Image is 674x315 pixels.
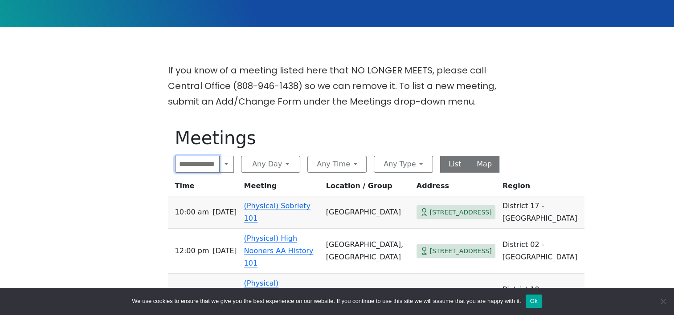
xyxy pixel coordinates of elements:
[175,206,209,218] span: 10:00 AM
[499,180,584,196] th: Region
[168,180,241,196] th: Time
[323,196,413,229] td: [GEOGRAPHIC_DATA]
[132,297,521,306] span: We use cookies to ensure that we give you the best experience on our website. If you continue to ...
[499,196,584,229] td: District 17 - [GEOGRAPHIC_DATA]
[323,180,413,196] th: Location / Group
[219,156,234,173] button: Near Location
[244,279,317,312] a: (Physical) [PERSON_NAME] Big Book Meeting
[241,180,323,196] th: Meeting
[413,180,499,196] th: Address
[323,229,413,274] td: [GEOGRAPHIC_DATA], [GEOGRAPHIC_DATA]
[430,207,492,218] span: [STREET_ADDRESS]
[244,202,310,222] a: (Physical) Sobriety 101
[175,127,499,149] h1: Meetings
[212,245,237,257] span: [DATE]
[307,156,367,173] button: Any Time
[212,206,237,218] span: [DATE]
[168,63,507,109] p: If you know of a meeting listed here that NO LONGER MEETS, please call Central Office (808-946-14...
[430,246,492,257] span: [STREET_ADDRESS]
[175,245,209,257] span: 12:00 PM
[658,297,667,306] span: No
[244,234,314,267] a: (Physical) High Nooners AA History 101
[499,229,584,274] td: District 02 - [GEOGRAPHIC_DATA]
[374,156,433,173] button: Any Type
[470,156,499,173] button: Map
[526,295,542,308] button: Ok
[175,156,220,173] input: Near Location
[241,156,300,173] button: Any Day
[440,156,470,173] button: List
